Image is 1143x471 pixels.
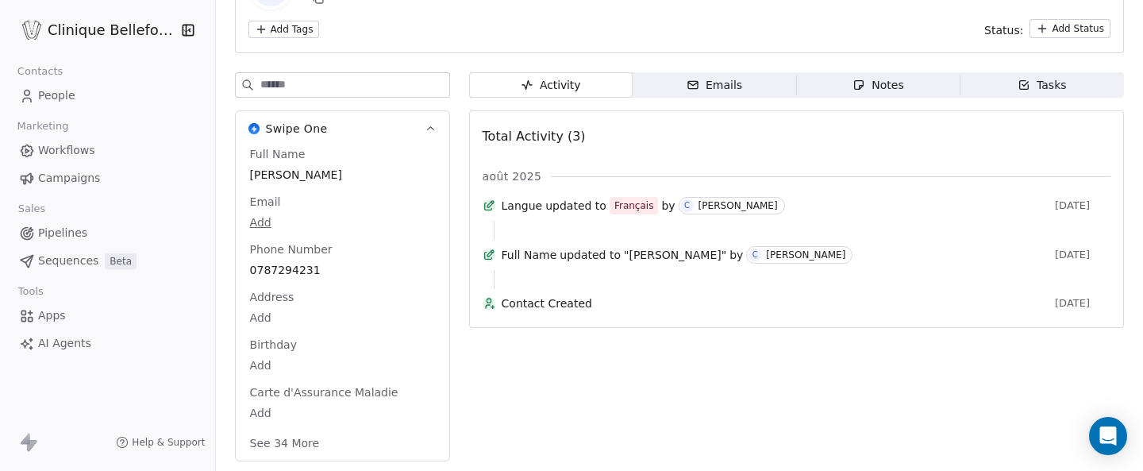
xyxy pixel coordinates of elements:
[250,262,435,278] span: 0787294231
[105,253,137,269] span: Beta
[687,77,742,94] div: Emails
[752,249,758,261] div: C
[248,123,260,134] img: Swipe One
[11,280,50,303] span: Tools
[266,121,328,137] span: Swipe One
[13,137,202,164] a: Workflows
[1089,417,1127,455] div: Open Intercom Messenger
[132,436,205,449] span: Help & Support
[10,114,75,138] span: Marketing
[38,170,100,187] span: Campaigns
[984,22,1023,38] span: Status:
[502,295,1049,311] span: Contact Created
[483,129,586,144] span: Total Activity (3)
[38,142,95,159] span: Workflows
[545,198,606,214] span: updated to
[48,20,177,41] span: Clinique Bellefontaine
[852,77,903,94] div: Notes
[13,303,202,329] a: Apps
[250,357,435,373] span: Add
[247,194,284,210] span: Email
[1055,199,1110,212] span: [DATE]
[1029,19,1110,38] button: Add Status
[22,21,41,40] img: Logo_Bellefontaine_Black.png
[38,335,91,352] span: AI Agents
[38,87,75,104] span: People
[241,429,329,457] button: See 34 More
[116,436,205,449] a: Help & Support
[766,249,845,261] div: [PERSON_NAME]
[247,337,300,353] span: Birthday
[250,405,435,421] span: Add
[250,214,435,230] span: Add
[13,165,202,191] a: Campaigns
[13,83,202,109] a: People
[502,198,543,214] span: Langue
[614,198,653,214] div: Français
[236,111,449,146] button: Swipe OneSwipe One
[13,330,202,357] a: AI Agents
[483,168,542,184] span: août 2025
[38,253,98,269] span: Sequences
[250,167,435,183] span: [PERSON_NAME]
[698,200,778,211] div: [PERSON_NAME]
[13,248,202,274] a: SequencesBeta
[1055,249,1110,261] span: [DATE]
[11,197,52,221] span: Sales
[236,146,449,461] div: Swipe OneSwipe One
[250,310,435,326] span: Add
[38,225,87,241] span: Pipelines
[560,247,621,263] span: updated to
[13,220,202,246] a: Pipelines
[1055,297,1110,310] span: [DATE]
[624,247,726,263] span: "[PERSON_NAME]"
[729,247,743,263] span: by
[1018,77,1067,94] div: Tasks
[684,199,690,212] div: C
[19,17,170,44] button: Clinique Bellefontaine
[247,241,336,257] span: Phone Number
[661,198,675,214] span: by
[247,384,402,400] span: Carte d'Assurance Maladie
[502,247,557,263] span: Full Name
[38,307,66,324] span: Apps
[248,21,320,38] button: Add Tags
[10,60,70,83] span: Contacts
[247,289,298,305] span: Address
[247,146,309,162] span: Full Name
